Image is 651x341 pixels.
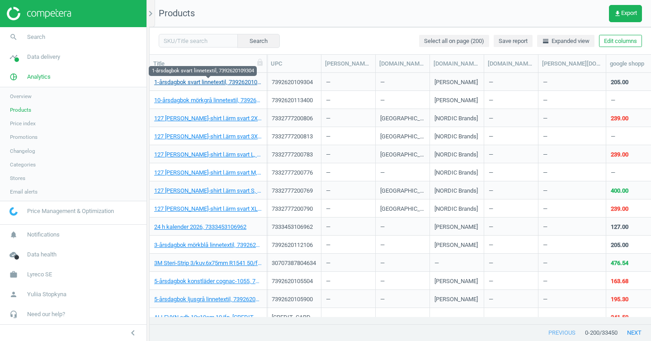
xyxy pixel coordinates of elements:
[325,60,372,68] div: [PERSON_NAME][DOMAIN_NAME](image_url)
[154,133,262,141] a: 127 [PERSON_NAME]-shirt l.ärm svart 3XL, 7332777200813
[272,187,313,198] div: 7332777200769
[609,5,642,22] button: get_appExport
[611,114,628,123] div: 239.00
[5,246,22,263] i: cloud_done
[5,226,22,243] i: notifications
[10,175,25,182] span: Stores
[154,151,262,159] a: 127 [PERSON_NAME]-shirt l.ärm svart L, 7332777200783
[543,313,547,325] div: —
[154,169,262,177] a: 127 [PERSON_NAME]-shirt l.ärm svart M, 7332777200776
[434,60,480,68] div: [DOMAIN_NAME](brand)
[434,255,479,270] div: —
[27,53,60,61] span: Data delivery
[149,66,257,76] div: 1-årsdagbok svart linnetextil, 7392620109304
[543,151,547,162] div: —
[27,290,66,298] span: Yuliia Stopkyna
[10,188,38,195] span: Email alerts
[537,35,594,47] button: horizontal_splitExpanded view
[380,237,425,252] div: —
[611,205,628,213] div: 239.00
[154,277,262,285] a: 5-årsdagbok konstläder cognac-1055, 7392620105504
[380,151,425,162] div: [GEOGRAPHIC_DATA]
[489,309,533,325] div: —
[272,277,313,289] div: 7392620105504
[5,48,22,66] i: timeline
[326,74,371,90] div: —
[380,309,425,325] div: —
[326,146,371,162] div: —
[489,110,533,126] div: —
[499,37,528,45] span: Save report
[154,259,262,267] a: 3M Steri-Strip 3/kuv.6x75mm R1541 50/fp, 30707387804634
[272,133,313,144] div: 7332777200813
[380,273,425,289] div: —
[434,114,478,126] div: [NORDIC Brands]
[380,187,425,198] div: [GEOGRAPHIC_DATA]
[419,35,489,47] button: Select all on page (200)
[7,7,71,20] img: ajHJNr6hYgQAAAAASUVORK5CYII=
[543,187,547,198] div: —
[611,241,628,249] div: 205.00
[489,255,533,270] div: —
[379,60,426,68] div: [DOMAIN_NAME](brand)
[543,223,547,234] div: —
[380,164,425,180] div: —
[489,164,533,180] div: —
[27,231,60,239] span: Notifications
[154,78,262,86] a: 1-årsdagbok svart linnetextil, 7392620109304
[27,207,114,215] span: Price Management & Optimization
[380,92,425,108] div: —
[434,78,478,90] div: [PERSON_NAME]
[614,10,637,17] span: Export
[10,133,38,141] span: Promotions
[27,251,57,259] span: Data health
[154,223,246,231] a: 24 h kalender 2026, 7333453106962
[272,169,313,180] div: 7332777200776
[159,8,195,19] span: Products
[488,60,534,68] div: [DOMAIN_NAME](brand)
[326,237,371,252] div: —
[380,255,425,270] div: —
[154,205,262,213] a: 127 [PERSON_NAME]-shirt l.ärm svart XL, 7332777200790
[489,146,533,162] div: —
[611,187,628,195] div: 400.00
[611,151,628,159] div: 239.00
[542,38,549,45] i: horizontal_split
[272,223,313,234] div: 7333453106962
[614,10,621,17] i: get_app
[326,273,371,289] div: —
[434,277,478,289] div: [PERSON_NAME]
[543,205,547,216] div: —
[150,73,651,317] div: grid
[489,182,533,198] div: —
[434,187,478,198] div: [NORDIC Brands]
[618,325,651,341] button: next
[611,313,628,322] div: 241.50
[380,291,425,307] div: —
[611,133,615,144] div: —
[542,37,590,45] span: Expanded view
[10,161,36,168] span: Categories
[380,205,425,216] div: [GEOGRAPHIC_DATA]
[543,169,547,180] div: —
[326,164,371,180] div: —
[611,169,615,180] div: —
[380,114,425,126] div: [GEOGRAPHIC_DATA]
[489,218,533,234] div: —
[27,33,45,41] span: Search
[326,200,371,216] div: —
[611,96,615,108] div: —
[272,96,313,108] div: 7392620113400
[489,74,533,90] div: —
[542,60,602,68] div: [PERSON_NAME][DOMAIN_NAME]
[434,295,478,307] div: [PERSON_NAME]
[434,241,478,252] div: [PERSON_NAME]
[434,133,478,144] div: [NORDIC Brands]
[543,241,547,252] div: —
[326,255,371,270] div: —
[5,286,22,303] i: person
[272,151,313,162] div: 7332777200783
[543,78,547,90] div: —
[326,291,371,307] div: —
[539,325,585,341] button: previous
